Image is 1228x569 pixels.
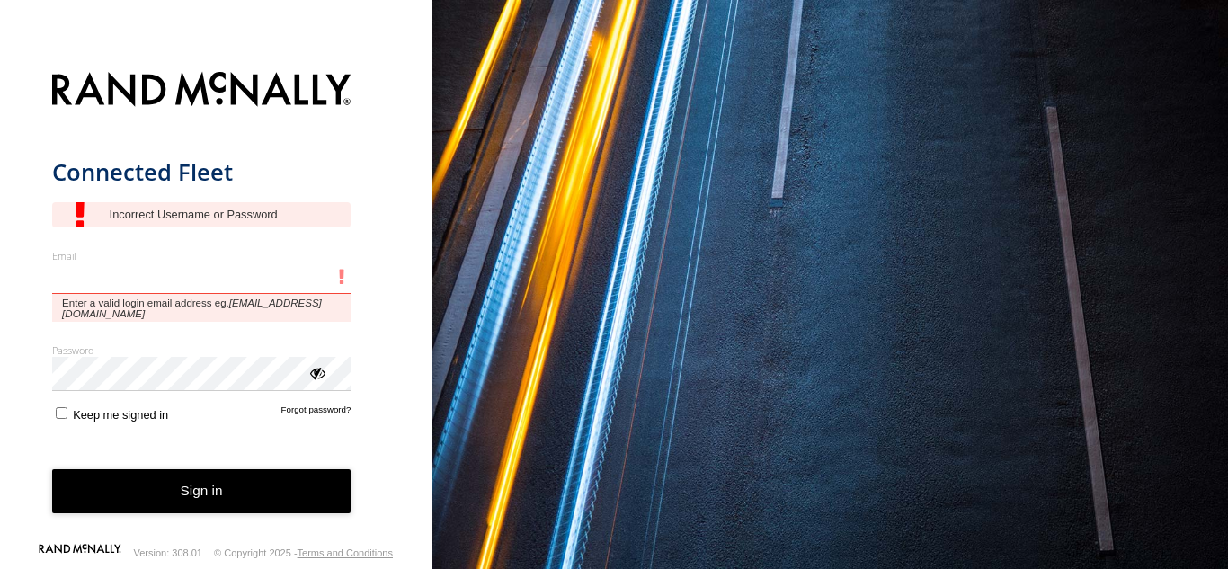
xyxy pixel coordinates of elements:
div: Version: 308.01 [134,547,202,558]
button: Sign in [52,469,351,513]
span: Enter a valid login email address eg. [52,294,351,322]
div: © Copyright 2025 - [214,547,393,558]
label: Email [52,249,351,262]
form: main [52,61,380,542]
input: Keep me signed in [56,407,67,419]
a: Visit our Website [39,544,121,562]
img: Rand McNally [52,68,351,114]
h1: Connected Fleet [52,157,351,187]
span: Keep me signed in [73,408,168,422]
a: Terms and Conditions [298,547,393,558]
em: [EMAIL_ADDRESS][DOMAIN_NAME] [62,298,322,319]
div: ViewPassword [307,363,325,381]
a: Forgot password? [281,405,351,422]
label: Password [52,343,351,357]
